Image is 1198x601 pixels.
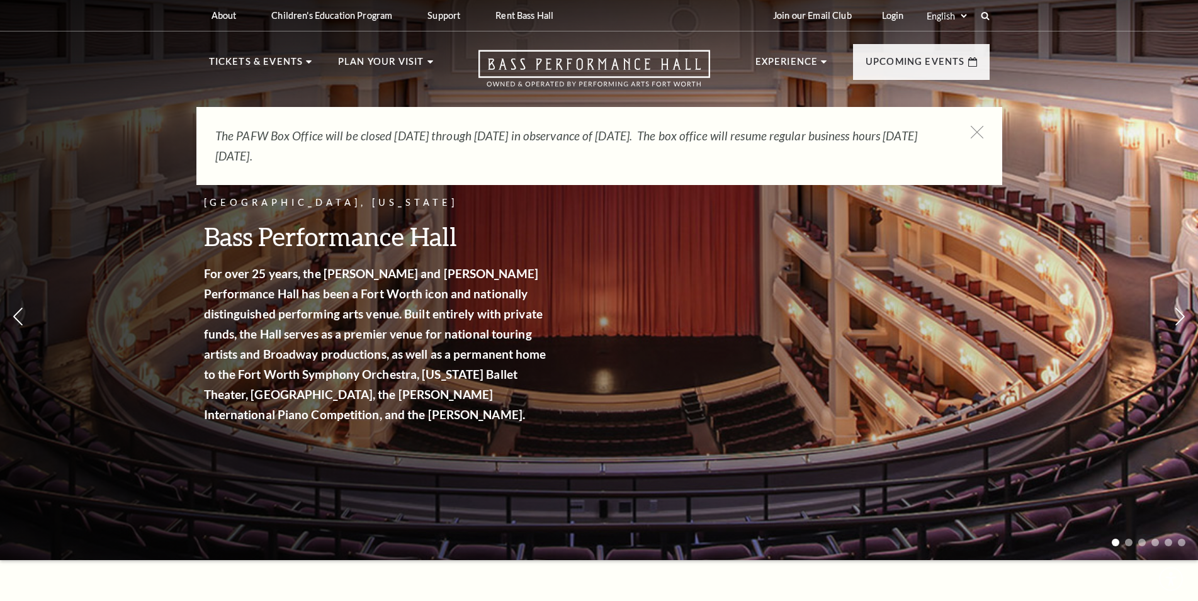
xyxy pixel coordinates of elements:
h3: Bass Performance Hall [204,220,550,252]
p: Experience [755,54,818,77]
p: Children's Education Program [271,10,392,21]
p: Upcoming Events [866,54,965,77]
p: About [212,10,237,21]
select: Select: [924,10,969,22]
strong: For over 25 years, the [PERSON_NAME] and [PERSON_NAME] Performance Hall has been a Fort Worth ico... [204,266,546,422]
p: Support [427,10,460,21]
p: [GEOGRAPHIC_DATA], [US_STATE] [204,195,550,211]
p: Plan Your Visit [338,54,424,77]
p: Tickets & Events [209,54,303,77]
em: The PAFW Box Office will be closed [DATE] through [DATE] in observance of [DATE]. The box office ... [215,128,917,163]
p: Rent Bass Hall [495,10,553,21]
